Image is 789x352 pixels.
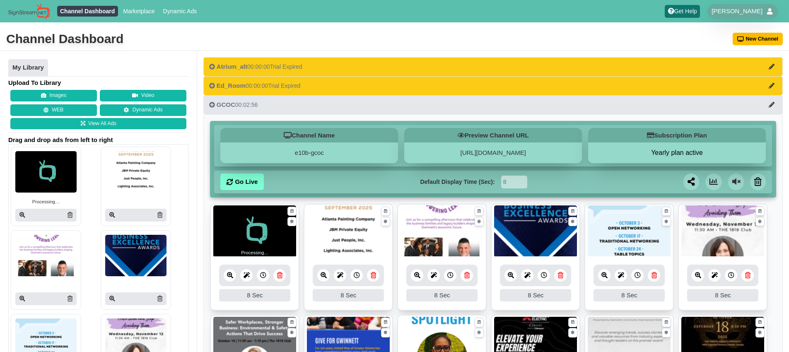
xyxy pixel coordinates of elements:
input: Seconds [501,176,527,188]
h5: Subscription Plan [588,128,766,142]
span: Trial Expired [268,82,300,89]
span: Atrium_alt [217,63,247,70]
img: P250x250 image processing20251002 1793698 4hu65g [105,151,166,193]
div: 00:00:00 [209,63,302,71]
a: [URL][DOMAIN_NAME] [461,149,526,156]
a: Go Live [220,174,264,190]
h5: Channel Name [220,128,398,142]
div: 8 Sec [406,289,478,301]
button: GCOC00:02:56 [203,95,783,114]
button: Yearly plan active [588,149,766,157]
label: Default Display Time (Sec): [420,178,495,186]
button: Ed_Room00:00:00Trial Expired [203,76,783,95]
h5: Preview Channel URL [404,128,582,142]
button: Atrium_alt00:00:00Trial Expired [203,57,783,76]
div: 00:00:00 [209,82,300,90]
img: 1966.006 kb [401,205,483,257]
small: Processing… [241,249,269,256]
h4: Upload To Library [8,79,188,87]
img: Sign stream loading animation [15,151,77,193]
img: Sign Stream.NET [8,3,50,19]
img: 228.820 kb [307,205,390,257]
img: 2.233 mb [494,205,577,257]
img: 3.795 mb [681,205,764,257]
span: [PERSON_NAME] [712,7,762,15]
span: Ed_Room [217,82,246,89]
div: 00:02:56 [209,101,258,109]
img: Sign stream loading animation [213,205,296,257]
span: Trial Expired [270,63,302,70]
a: My Library [8,59,48,77]
a: Get Help [665,5,700,18]
div: 8 Sec [500,289,571,301]
button: WEB [10,104,97,116]
div: 8 Sec [687,289,758,301]
a: Dynamic Ads [100,104,186,116]
img: P250x250 image processing20251001 1793698 vscngf [15,235,77,276]
img: P250x250 image processing20251001 1793698 1i0tkn3 [105,235,166,276]
a: View All Ads [10,118,186,130]
div: 8 Sec [313,289,384,301]
div: Channel Dashboard [6,31,123,47]
button: Images [10,90,97,101]
a: Marketplace [120,6,158,17]
a: Channel Dashboard [57,6,118,17]
button: New Channel [733,33,783,45]
small: Processing… [32,198,60,205]
div: 8 Sec [219,289,290,301]
img: 1298.771 kb [588,205,671,257]
button: Video [100,90,186,101]
span: GCOC [217,101,235,108]
div: 8 Sec [594,289,665,301]
div: e10b-gcoc [220,142,398,163]
a: Dynamic Ads [160,6,200,17]
span: Drag and drop ads from left to right [8,136,188,144]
